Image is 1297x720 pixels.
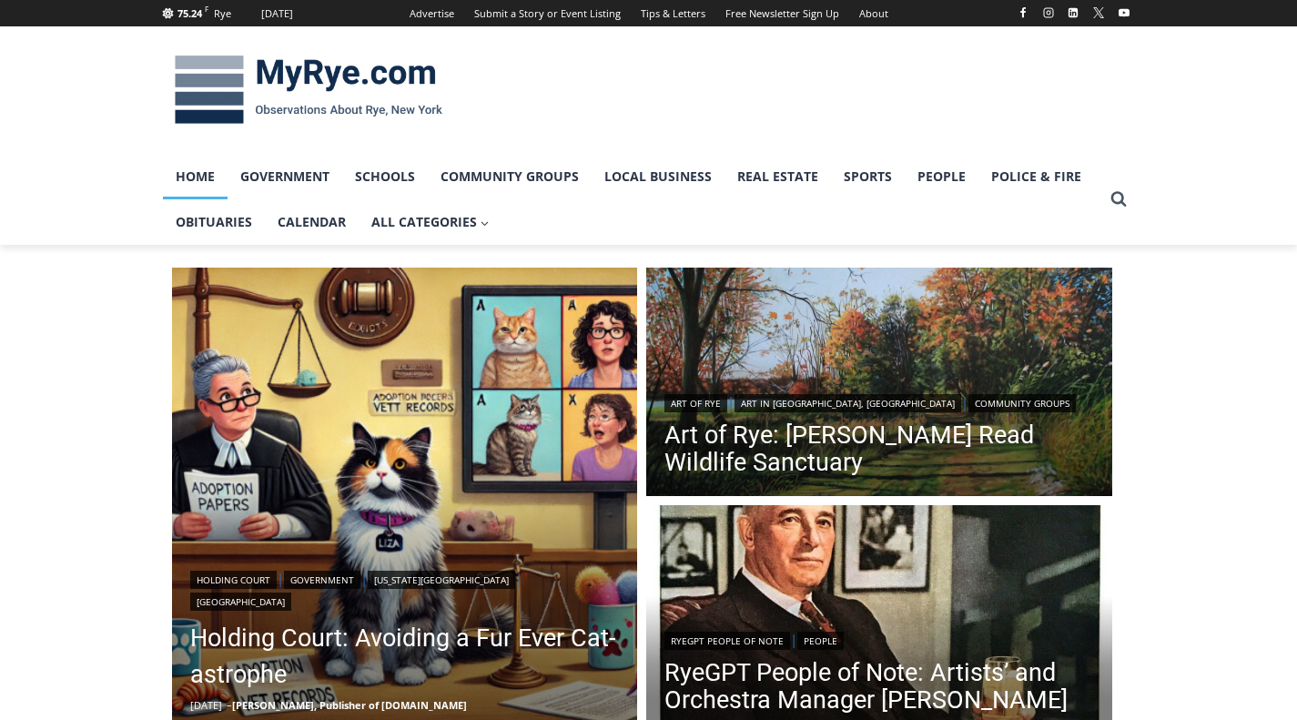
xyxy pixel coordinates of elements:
a: Art of Rye: [PERSON_NAME] Read Wildlife Sanctuary [664,421,1094,476]
div: Rye [214,5,231,22]
a: YouTube [1113,2,1135,24]
a: Art in [GEOGRAPHIC_DATA], [GEOGRAPHIC_DATA] [735,394,961,412]
a: Home [163,154,228,199]
img: (PHOTO: Edith G. Read Wildlife Sanctuary (Acrylic 12x24). Trail along Playland Lake. By Elizabeth... [646,268,1112,501]
a: Sports [831,154,905,199]
a: Real Estate [724,154,831,199]
a: RyeGPT People of Note: Artists’ and Orchestra Manager [PERSON_NAME] [664,659,1094,714]
span: – [227,698,232,712]
a: Obituaries [163,199,265,245]
img: MyRye.com [163,43,454,137]
span: 75.24 [177,6,202,20]
a: Government [284,571,360,589]
a: Calendar [265,199,359,245]
div: [DATE] [261,5,293,22]
a: Holding Court [190,571,277,589]
a: Linkedin [1062,2,1084,24]
a: Instagram [1038,2,1059,24]
span: All Categories [371,212,490,232]
time: [DATE] [190,698,222,712]
a: [US_STATE][GEOGRAPHIC_DATA] [368,571,515,589]
div: | | | [190,567,620,611]
nav: Primary Navigation [163,154,1102,246]
span: F [205,4,208,14]
a: Holding Court: Avoiding a Fur Ever Cat-astrophe [190,620,620,693]
a: People [905,154,978,199]
a: RyeGPT People of Note [664,632,790,650]
a: Read More Art of Rye: Edith G. Read Wildlife Sanctuary [646,268,1112,501]
a: Art of Rye [664,394,727,412]
a: People [797,632,844,650]
a: Community Groups [968,394,1076,412]
div: | | [664,390,1094,412]
a: All Categories [359,199,502,245]
button: View Search Form [1102,183,1135,216]
a: Community Groups [428,154,592,199]
a: [PERSON_NAME], Publisher of [DOMAIN_NAME] [232,698,467,712]
a: Facebook [1012,2,1034,24]
a: [GEOGRAPHIC_DATA] [190,593,291,611]
a: Local Business [592,154,724,199]
a: X [1088,2,1110,24]
a: Government [228,154,342,199]
a: Police & Fire [978,154,1094,199]
a: Schools [342,154,428,199]
div: | [664,628,1094,650]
